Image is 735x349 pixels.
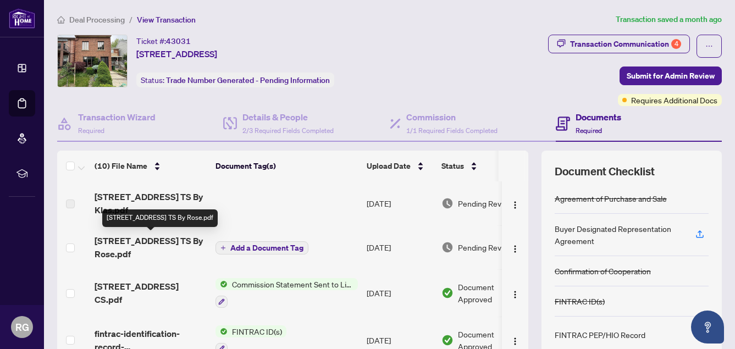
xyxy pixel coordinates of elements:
img: Document Status [441,241,454,253]
th: Upload Date [362,151,437,181]
h4: Transaction Wizard [78,110,156,124]
div: FINTRAC PEP/HIO Record [555,329,645,341]
th: Document Tag(s) [211,151,362,181]
div: [STREET_ADDRESS] TS By Rose.pdf [102,209,218,227]
h4: Documents [576,110,621,124]
span: (10) File Name [95,160,147,172]
span: Submit for Admin Review [627,67,715,85]
span: plus [220,245,226,251]
span: Commission Statement Sent to Listing Brokerage [228,278,358,290]
div: Ticket #: [136,35,191,47]
button: Status IconCommission Statement Sent to Listing Brokerage [215,278,358,308]
span: Pending Review [458,197,513,209]
th: Status [437,151,530,181]
span: Upload Date [367,160,411,172]
img: Logo [511,201,520,209]
img: Logo [511,337,520,346]
button: Open asap [691,311,724,344]
button: Logo [506,331,524,349]
img: Document Status [441,334,454,346]
div: Transaction Communication [570,35,681,53]
img: Status Icon [215,325,228,337]
img: Document Status [441,197,454,209]
th: (10) File Name [90,151,211,181]
button: Logo [506,195,524,212]
li: / [129,13,132,26]
span: Document Checklist [555,164,655,179]
span: [STREET_ADDRESS] [136,47,217,60]
span: Status [441,160,464,172]
span: 43031 [166,36,191,46]
span: 2/3 Required Fields Completed [242,126,334,135]
img: Logo [511,245,520,253]
td: [DATE] [362,225,437,269]
button: Add a Document Tag [215,241,308,254]
h4: Commission [406,110,498,124]
div: Status: [136,73,334,87]
div: Agreement of Purchase and Sale [555,192,667,204]
span: View Transaction [137,15,196,25]
div: FINTRAC ID(s) [555,295,605,307]
button: Logo [506,284,524,302]
span: FINTRAC ID(s) [228,325,286,337]
td: [DATE] [362,181,437,225]
img: IMG-W12234038_1.jpg [58,35,127,87]
span: Deal Processing [69,15,125,25]
span: Pending Review [458,241,513,253]
img: Logo [511,290,520,299]
span: ellipsis [705,42,713,50]
span: Add a Document Tag [230,244,303,252]
span: Trade Number Generated - Pending Information [166,75,330,85]
span: [STREET_ADDRESS] TS By Klas.pdf [95,190,207,217]
button: Transaction Communication4 [548,35,690,53]
img: logo [9,8,35,29]
article: Transaction saved a month ago [616,13,722,26]
span: home [57,16,65,24]
span: Requires Additional Docs [631,94,717,106]
div: 4 [671,39,681,49]
span: RG [15,319,29,335]
span: 1/1 Required Fields Completed [406,126,498,135]
h4: Details & People [242,110,334,124]
button: Logo [506,239,524,256]
span: [STREET_ADDRESS] TS By Rose.pdf [95,234,207,261]
span: Required [78,126,104,135]
span: Required [576,126,602,135]
img: Status Icon [215,278,228,290]
button: Submit for Admin Review [620,67,722,85]
img: Document Status [441,287,454,299]
span: [STREET_ADDRESS] CS.pdf [95,280,207,306]
span: Document Approved [458,281,526,305]
div: Buyer Designated Representation Agreement [555,223,682,247]
div: Confirmation of Cooperation [555,265,651,277]
td: [DATE] [362,269,437,317]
